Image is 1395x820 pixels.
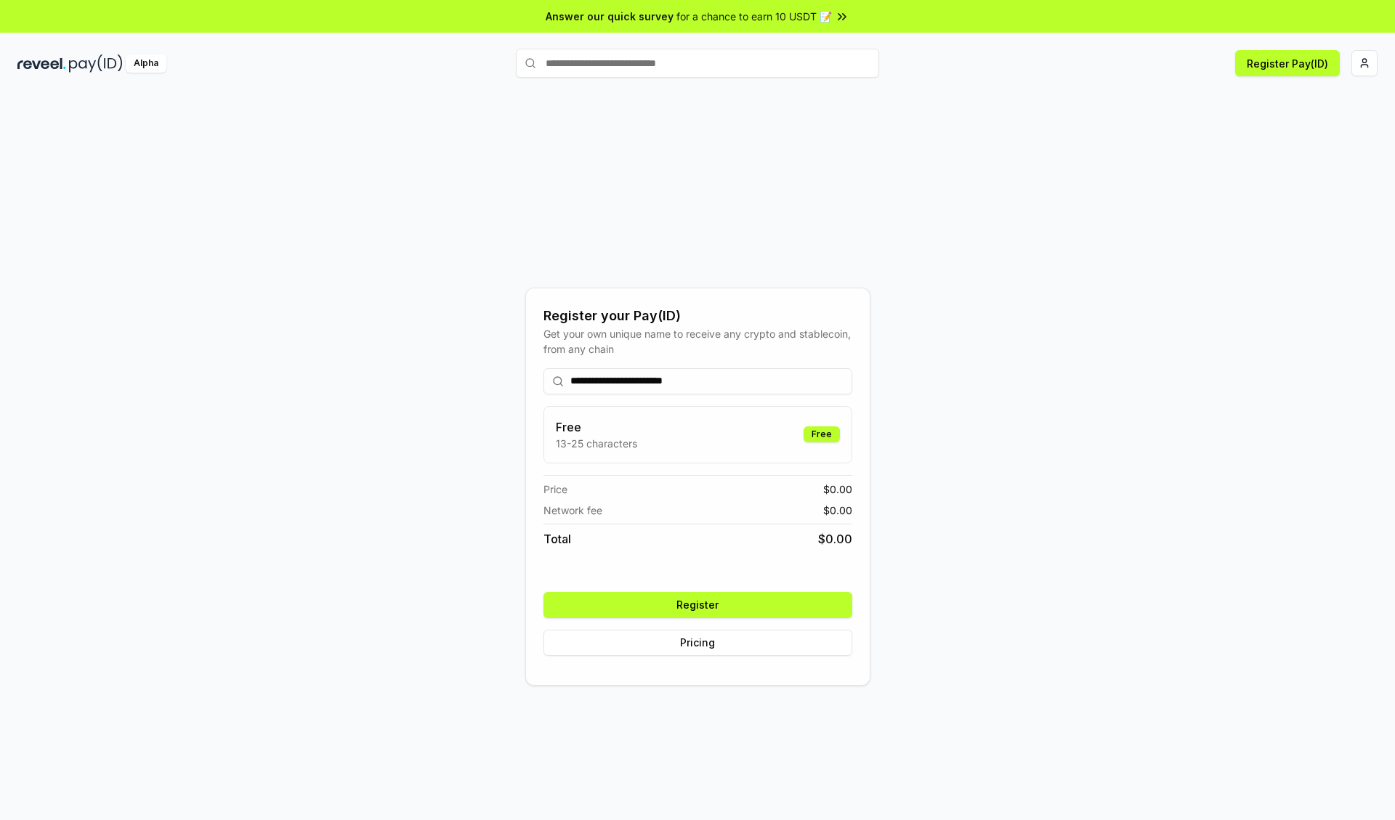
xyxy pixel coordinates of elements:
[804,426,840,442] div: Free
[546,9,674,24] span: Answer our quick survey
[543,326,852,357] div: Get your own unique name to receive any crypto and stablecoin, from any chain
[556,418,637,436] h3: Free
[543,630,852,656] button: Pricing
[823,482,852,497] span: $ 0.00
[126,54,166,73] div: Alpha
[556,436,637,451] p: 13-25 characters
[543,592,852,618] button: Register
[543,482,567,497] span: Price
[543,530,571,548] span: Total
[823,503,852,518] span: $ 0.00
[818,530,852,548] span: $ 0.00
[17,54,66,73] img: reveel_dark
[1235,50,1340,76] button: Register Pay(ID)
[543,306,852,326] div: Register your Pay(ID)
[543,503,602,518] span: Network fee
[676,9,832,24] span: for a chance to earn 10 USDT 📝
[69,54,123,73] img: pay_id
